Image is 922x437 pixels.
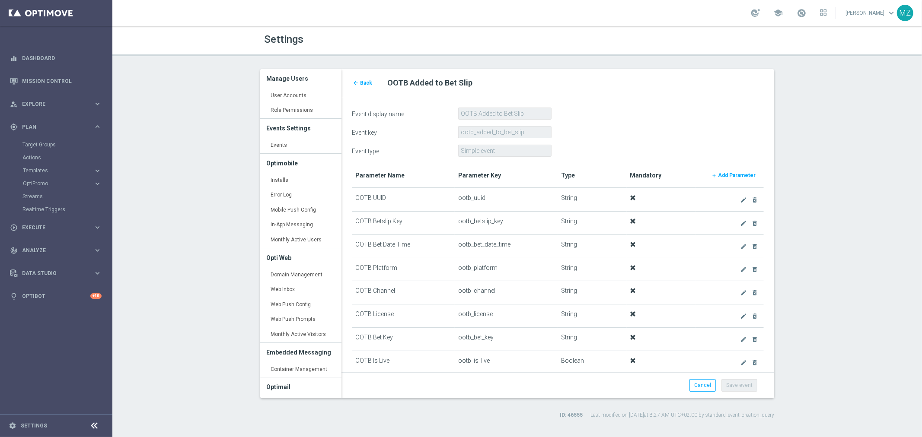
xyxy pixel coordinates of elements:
a: Error Log [260,187,341,203]
div: gps_fixed Plan keyboard_arrow_right [10,123,102,130]
h3: Events Settings [267,119,335,138]
div: Plan [10,123,93,131]
td: ootb_bet_key [455,327,558,351]
i: play_circle_outline [10,224,18,231]
td: ootb_license [455,304,558,328]
span: Analyze [22,248,93,253]
h3: Opti Web [267,248,335,267]
i: create [740,289,747,296]
i: delete_forever [751,289,758,296]
h3: Embedded Messaging [267,343,335,362]
button: lightbulb Optibot +10 [10,293,102,300]
td: OOTB License [352,304,455,328]
a: Installs [260,173,341,188]
a: Web Inbox [260,282,341,298]
th: Type [558,163,627,188]
span: Plan [22,124,93,130]
i: keyboard_arrow_right [93,100,102,108]
span: school [773,8,783,18]
i: arrow_back [353,80,359,86]
div: OptiPromo [22,177,112,190]
span: Back [360,80,372,86]
a: User Accounts [260,88,341,104]
td: OOTB UUID [352,188,455,211]
div: track_changes Analyze keyboard_arrow_right [10,247,102,254]
div: OptiPromo keyboard_arrow_right [22,180,102,187]
a: Domain Management [260,267,341,283]
span: Explore [22,101,93,107]
div: Data Studio [10,269,93,277]
i: delete_forever [751,196,758,203]
i: gps_fixed [10,123,18,131]
label: Event key [345,126,452,136]
a: Events [260,138,341,153]
div: Explore [10,100,93,108]
i: keyboard_arrow_right [93,223,102,231]
i: create [740,313,747,320]
span: Data Studio [22,271,93,276]
i: keyboard_arrow_right [93,167,102,175]
td: ootb_is_live [455,351,558,374]
i: lightbulb [10,292,18,300]
td: ootb_betslip_key [455,212,558,235]
div: Templates [23,168,93,173]
a: Actions [22,154,90,161]
td: String [558,212,627,235]
div: Optibot [10,285,102,307]
a: Mission Control [22,70,102,92]
button: equalizer Dashboard [10,55,102,62]
td: ootb_bet_date_time [455,234,558,258]
span: OptiPromo [23,181,85,186]
i: delete_forever [751,243,758,250]
a: Monthly Active Users [260,232,341,248]
a: [PERSON_NAME]keyboard_arrow_down [845,6,897,19]
i: create [740,359,747,366]
i: delete_forever [751,336,758,343]
td: String [558,258,627,281]
div: Data Studio keyboard_arrow_right [10,270,102,277]
div: Realtime Triggers [22,203,112,216]
h3: Optimail [267,377,335,396]
h1: Settings [265,33,511,46]
h2: OOTB Added to Bet Slip [387,78,764,88]
a: Web Push Prompts [260,312,341,327]
button: Templates keyboard_arrow_right [22,167,102,174]
div: OptiPromo [23,181,93,186]
i: add [711,173,717,178]
button: person_search Explore keyboard_arrow_right [10,101,102,108]
div: Actions [22,151,112,164]
td: OOTB Platform [352,258,455,281]
span: keyboard_arrow_down [887,8,896,18]
label: Event type [345,145,452,155]
div: +10 [90,293,102,299]
td: ootb_channel [455,281,558,304]
a: Realtime Triggers [22,206,90,213]
th: Parameter Key [455,163,558,188]
a: Container Management [260,362,341,377]
h3: Optimobile [267,154,335,173]
a: Role Permissions [260,103,341,118]
a: Streams [22,193,90,200]
td: String [558,188,627,211]
label: Last modified on [DATE] at 8:27 AM UTC+02:00 by standard_event_creation_query [591,412,775,419]
td: OOTB Bet Date Time [352,234,455,258]
label: ID: 46555 [560,412,583,419]
div: play_circle_outline Execute keyboard_arrow_right [10,224,102,231]
td: ootb_platform [455,258,558,281]
h3: Manage Users [267,69,335,88]
i: create [740,220,747,227]
i: settings [9,422,16,430]
span: Templates [23,168,85,173]
i: keyboard_arrow_right [93,180,102,188]
i: create [740,243,747,250]
a: Web Push Config [260,297,341,313]
a: Settings [21,423,47,428]
td: OOTB Is Live [352,351,455,374]
a: Subscription [260,396,341,412]
i: keyboard_arrow_right [93,123,102,131]
a: Monthly Active Visitors [260,327,341,342]
a: Cancel [689,379,716,391]
label: Event display name [345,108,452,118]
